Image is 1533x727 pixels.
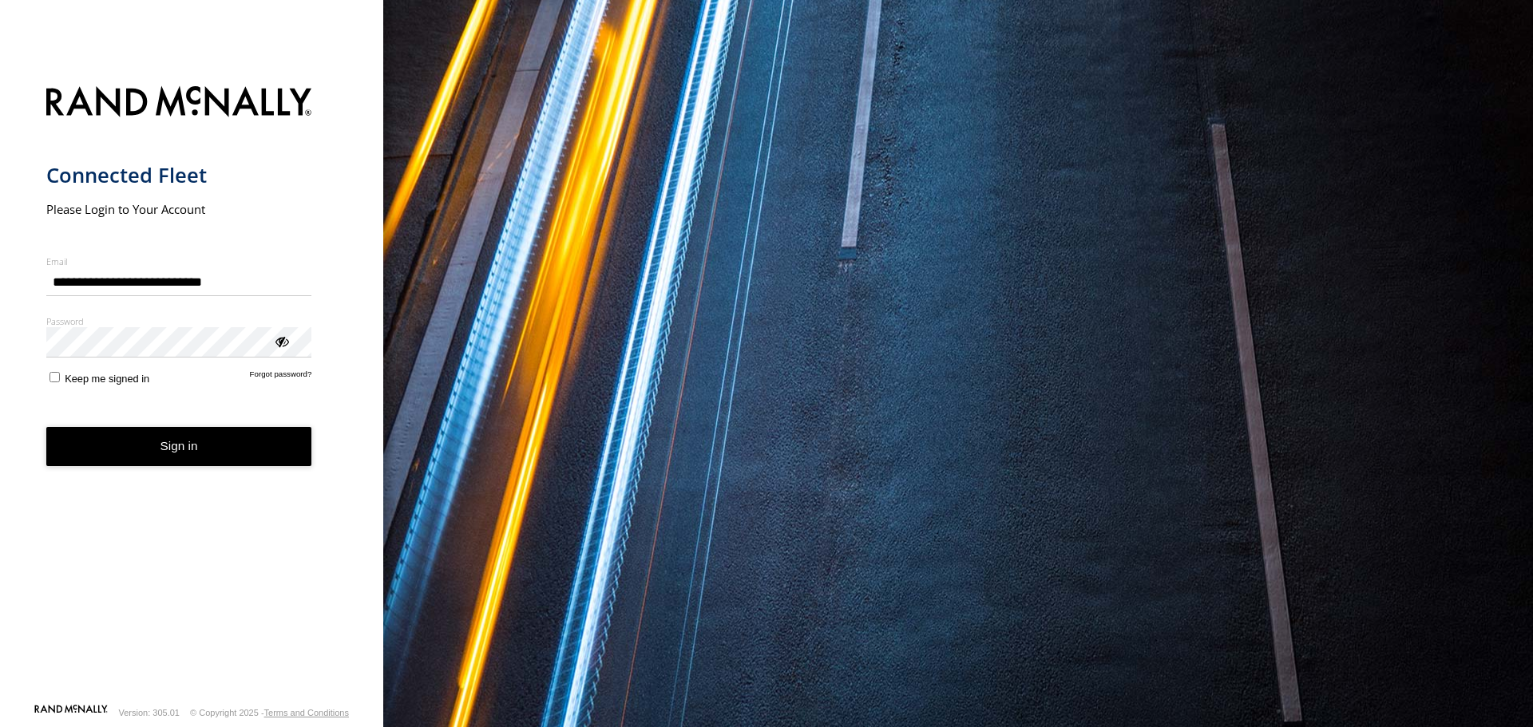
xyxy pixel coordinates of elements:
form: main [46,77,338,703]
label: Password [46,315,312,327]
div: ViewPassword [273,333,289,349]
a: Forgot password? [250,369,312,385]
div: © Copyright 2025 - [190,708,349,717]
div: Version: 305.01 [119,708,180,717]
img: Rand McNally [46,83,312,124]
h2: Please Login to Your Account [46,201,312,217]
label: Email [46,255,312,267]
h1: Connected Fleet [46,162,312,188]
input: Keep me signed in [50,372,60,382]
a: Visit our Website [34,705,108,721]
button: Sign in [46,427,312,466]
span: Keep me signed in [65,373,149,385]
a: Terms and Conditions [264,708,349,717]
